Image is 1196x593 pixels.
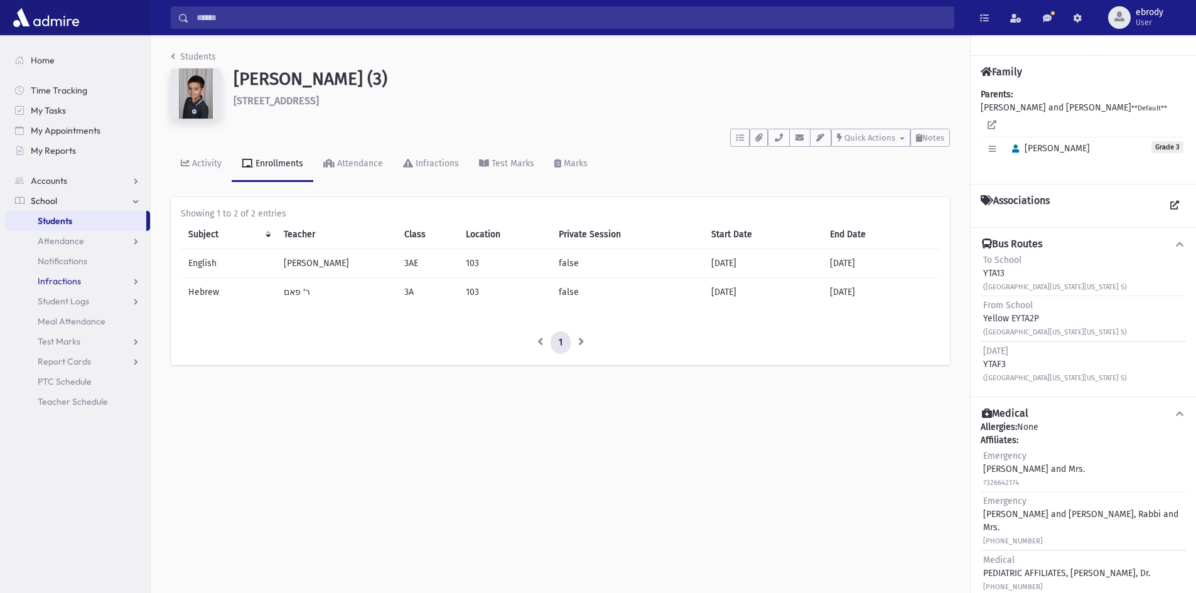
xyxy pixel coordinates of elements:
[910,129,950,147] button: Notes
[983,300,1033,311] span: From School
[313,147,393,182] a: Attendance
[38,235,84,247] span: Attendance
[190,158,222,169] div: Activity
[983,283,1127,291] small: ([GEOGRAPHIC_DATA][US_STATE][US_STATE] S)
[31,195,57,206] span: School
[397,220,458,249] th: Class
[276,278,397,307] td: ר' פאם
[982,407,1028,420] h4: Medical
[5,271,150,291] a: Infractions
[983,374,1127,382] small: ([GEOGRAPHIC_DATA][US_STATE][US_STATE] S)
[5,392,150,412] a: Teacher Schedule
[38,215,72,227] span: Students
[5,291,150,311] a: Student Logs
[5,371,150,392] a: PTC Schedule
[5,171,150,191] a: Accounts
[413,158,459,169] div: Infractions
[38,296,89,307] span: Student Logs
[983,299,1127,338] div: Yellow EYTA2P
[983,537,1043,545] small: [PHONE_NUMBER]
[983,583,1043,591] small: [PHONE_NUMBER]
[982,238,1042,251] h4: Bus Routes
[5,351,150,371] a: Report Cards
[983,555,1015,565] span: Medical
[171,50,216,68] nav: breadcrumb
[397,249,458,278] td: 3AE
[983,479,1019,487] small: 7326642174
[38,255,87,267] span: Notifications
[31,175,67,186] span: Accounts
[983,255,1021,265] span: To School
[5,141,150,161] a: My Reports
[704,249,822,278] td: [DATE]
[181,278,276,307] td: Hebrew
[458,249,551,278] td: 103
[844,133,895,142] span: Quick Actions
[822,220,940,249] th: End Date
[469,147,544,182] a: Test Marks
[181,207,940,220] div: Showing 1 to 2 of 2 entries
[981,66,1022,78] h4: Family
[551,249,704,278] td: false
[1136,18,1163,28] span: User
[38,275,81,287] span: Infractions
[38,376,92,387] span: PTC Schedule
[489,158,534,169] div: Test Marks
[234,68,950,90] h1: [PERSON_NAME] (3)
[983,451,1026,461] span: Emergency
[181,220,276,249] th: Subject
[981,422,1017,432] b: Allergies:
[31,105,66,116] span: My Tasks
[704,220,822,249] th: Start Date
[189,6,954,29] input: Search
[171,147,232,182] a: Activity
[31,85,87,96] span: Time Tracking
[981,89,1013,100] b: Parents:
[983,345,1127,384] div: YTAF3
[551,220,704,249] th: Private Session
[1163,195,1186,217] a: View all Associations
[393,147,469,182] a: Infractions
[5,231,150,251] a: Attendance
[5,100,150,120] a: My Tasks
[38,336,80,347] span: Test Marks
[551,331,571,354] a: 1
[5,331,150,351] a: Test Marks
[544,147,598,182] a: Marks
[5,311,150,331] a: Meal Attendance
[171,51,216,62] a: Students
[5,120,150,141] a: My Appointments
[31,55,55,66] span: Home
[31,125,100,136] span: My Appointments
[458,220,551,249] th: Location
[1136,8,1163,18] span: ebrody
[5,211,146,231] a: Students
[10,5,82,30] img: AdmirePro
[704,278,822,307] td: [DATE]
[922,133,944,142] span: Notes
[983,346,1008,356] span: [DATE]
[5,251,150,271] a: Notifications
[983,553,1150,593] div: PEDIATRIC AFFILIATES, [PERSON_NAME], Dr.
[983,449,1085,489] div: [PERSON_NAME] and Mrs.
[31,145,76,156] span: My Reports
[232,147,313,182] a: Enrollments
[983,494,1183,547] div: [PERSON_NAME] and [PERSON_NAME], Rabbi and Mrs.
[253,158,303,169] div: Enrollments
[983,328,1127,336] small: ([GEOGRAPHIC_DATA][US_STATE][US_STATE] S)
[38,356,91,367] span: Report Cards
[981,88,1186,174] div: [PERSON_NAME] and [PERSON_NAME]
[1006,143,1090,154] span: [PERSON_NAME]
[981,195,1050,217] h4: Associations
[561,158,588,169] div: Marks
[335,158,383,169] div: Attendance
[181,249,276,278] td: English
[983,496,1026,506] span: Emergency
[5,50,150,70] a: Home
[5,191,150,211] a: School
[234,95,950,107] h6: [STREET_ADDRESS]
[831,129,910,147] button: Quick Actions
[981,435,1018,446] b: Affiliates:
[38,396,108,407] span: Teacher Schedule
[38,316,105,327] span: Meal Attendance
